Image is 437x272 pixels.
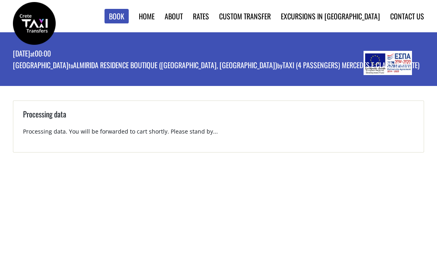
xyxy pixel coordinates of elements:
h3: Processing data [23,109,414,128]
p: [GEOGRAPHIC_DATA] Almirida Residence Boutique ([GEOGRAPHIC_DATA], [GEOGRAPHIC_DATA]) Taxi (4 pass... [13,60,420,72]
a: Book [105,9,129,24]
small: to [69,61,73,70]
p: Processing data. You will be forwarded to cart shortly. Please stand by... [23,128,414,142]
a: Contact us [390,11,424,21]
a: Crete Taxi Transfers | Booking page | Crete Taxi Transfers [13,18,56,27]
a: About [165,11,183,21]
img: Crete Taxi Transfers | Booking page | Crete Taxi Transfers [13,2,56,45]
a: Rates [193,11,209,21]
small: at [30,49,35,58]
p: [DATE] 00:00 [13,48,420,60]
a: Home [139,11,155,21]
a: Excursions in [GEOGRAPHIC_DATA] [281,11,380,21]
small: by [277,61,282,70]
a: Custom Transfer [219,11,271,21]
